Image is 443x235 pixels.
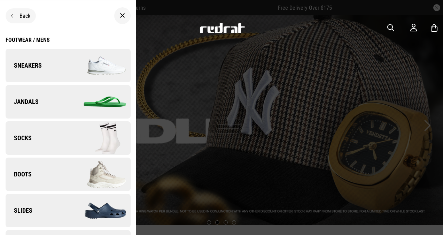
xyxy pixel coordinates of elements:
div: Footwear / Mens [6,37,50,43]
a: Boots Boots [6,158,131,191]
span: Sneakers [6,61,42,70]
a: Slides Slides [6,194,131,227]
a: Sneakers Sneakers [6,49,131,82]
img: Jandals [68,84,130,119]
button: Open LiveChat chat widget [6,3,26,24]
img: Boots [68,157,130,192]
img: Sneakers [68,48,130,83]
a: Footwear / Mens [6,37,50,49]
a: Socks Socks [6,121,131,155]
span: Socks [6,134,32,142]
span: Back [20,13,30,19]
span: Boots [6,170,32,179]
img: Socks [68,121,130,156]
a: Jandals Jandals [6,85,131,119]
img: Redrat logo [199,23,245,33]
img: Slides [68,193,130,228]
span: Slides [6,206,32,215]
span: Jandals [6,98,39,106]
